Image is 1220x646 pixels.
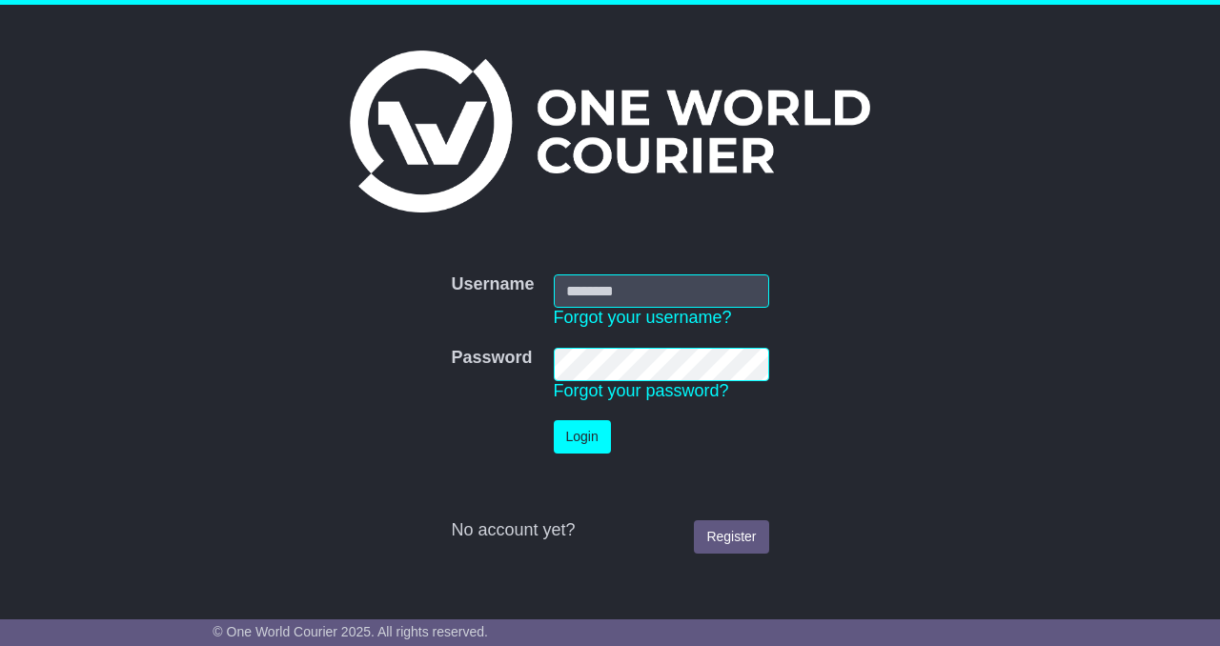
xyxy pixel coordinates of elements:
a: Forgot your username? [554,308,732,327]
span: © One World Courier 2025. All rights reserved. [213,624,488,639]
label: Password [451,348,532,369]
a: Register [694,520,768,554]
div: No account yet? [451,520,768,541]
button: Login [554,420,611,454]
img: One World [350,50,870,212]
a: Forgot your password? [554,381,729,400]
label: Username [451,274,534,295]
